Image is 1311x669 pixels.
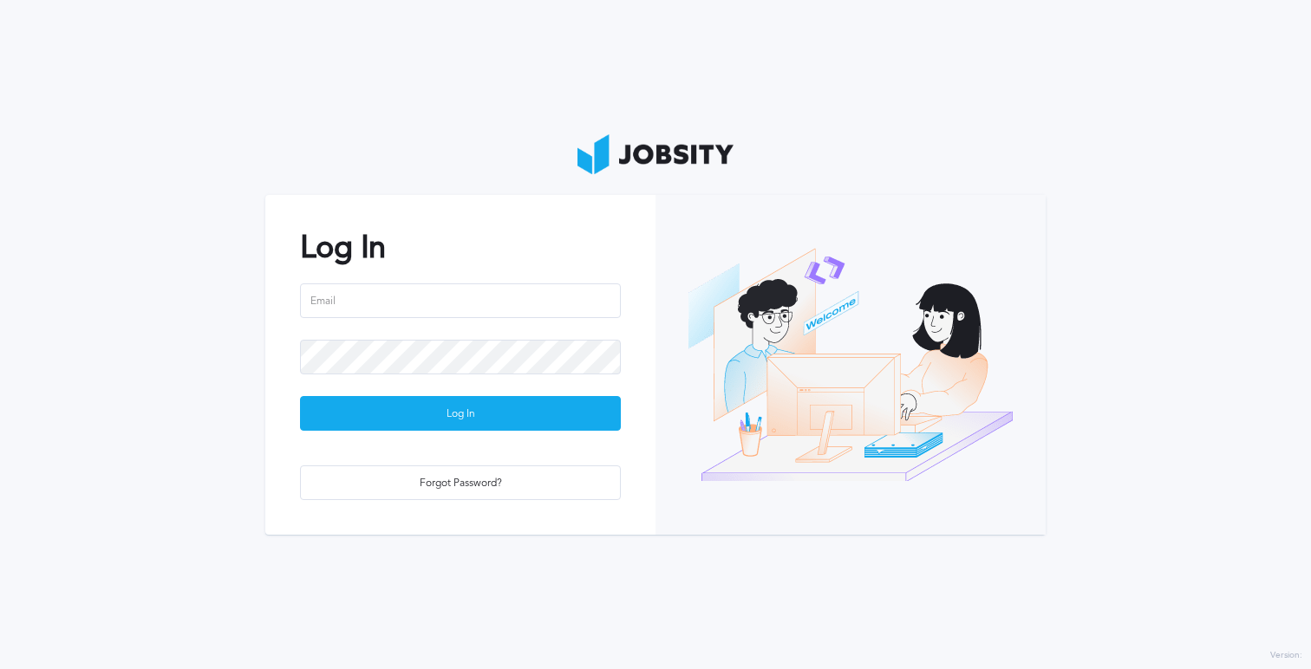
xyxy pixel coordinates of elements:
input: Email [300,283,621,318]
h2: Log In [300,230,621,265]
label: Version: [1270,651,1302,661]
div: Forgot Password? [301,466,620,501]
button: Forgot Password? [300,465,621,500]
button: Log In [300,396,621,431]
div: Log In [301,397,620,432]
